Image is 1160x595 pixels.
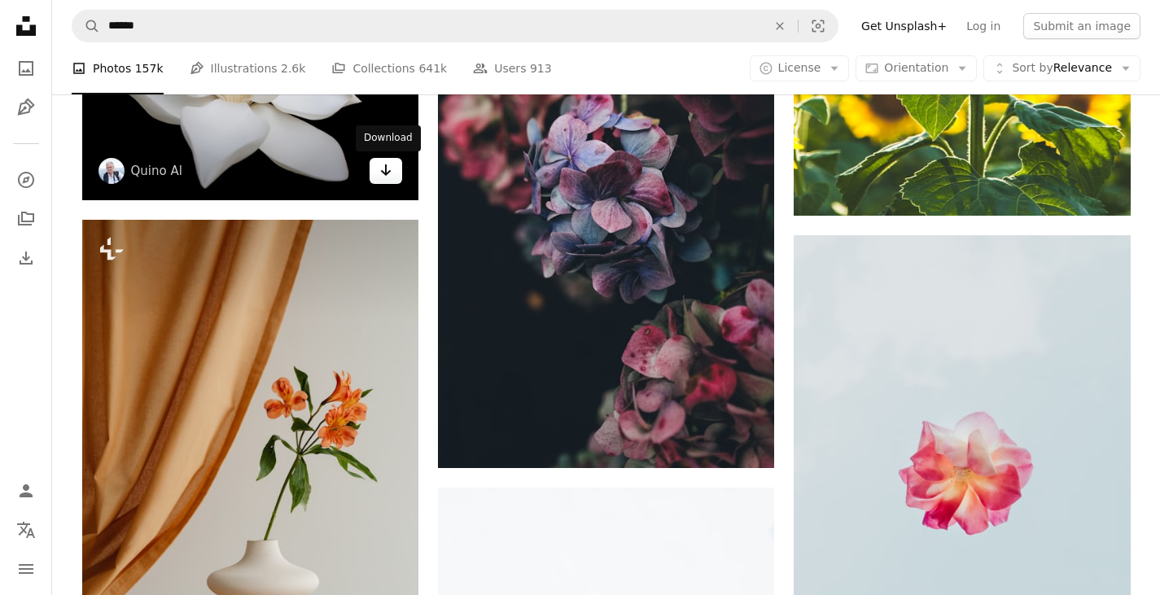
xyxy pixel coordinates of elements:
[418,59,447,77] span: 641k
[10,91,42,124] a: Illustrations
[331,42,447,94] a: Collections 641k
[10,553,42,585] button: Menu
[530,59,552,77] span: 913
[131,163,182,179] a: Quino Al
[281,59,305,77] span: 2.6k
[10,10,42,46] a: Home — Unsplash
[10,164,42,196] a: Explore
[98,158,125,184] img: Go to Quino Al's profile
[438,208,774,222] a: selective photography of purple petaled flowers
[794,453,1130,467] a: red and white petaled flower close-up photography
[1012,60,1112,77] span: Relevance
[1012,61,1053,74] span: Sort by
[190,42,306,94] a: Illustrations 2.6k
[983,55,1140,81] button: Sort byRelevance
[356,125,421,151] div: Download
[750,55,850,81] button: License
[10,514,42,546] button: Language
[10,242,42,274] a: Download History
[956,13,1010,39] a: Log in
[1023,13,1140,39] button: Submit an image
[370,158,402,184] a: Download
[884,61,948,74] span: Orientation
[473,42,551,94] a: Users 913
[856,55,977,81] button: Orientation
[10,203,42,235] a: Collections
[10,475,42,507] a: Log in / Sign up
[72,11,100,42] button: Search Unsplash
[851,13,956,39] a: Get Unsplash+
[82,465,418,479] a: a white vase with orange flowers in it
[82,81,418,95] a: closeup photo of white petaled flower
[10,52,42,85] a: Photos
[72,10,838,42] form: Find visuals sitewide
[799,11,838,42] button: Visual search
[762,11,798,42] button: Clear
[778,61,821,74] span: License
